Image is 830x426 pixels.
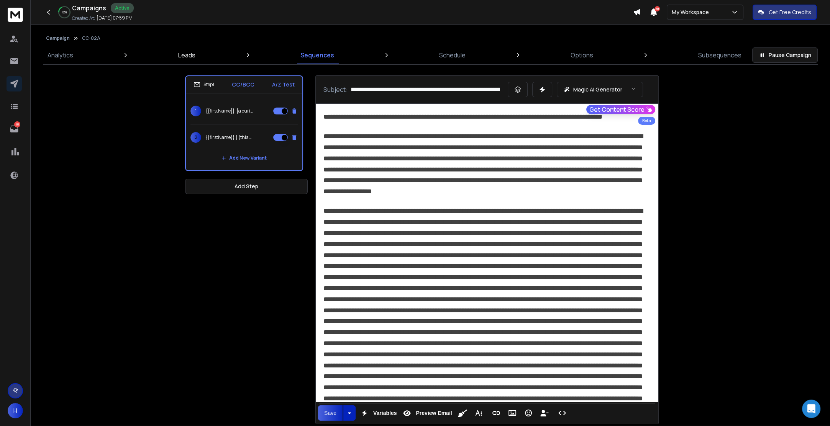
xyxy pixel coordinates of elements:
[272,81,295,88] p: A/Z Test
[215,150,273,166] button: Add New Variant
[489,405,504,421] button: Insert Link (Ctrl+K)
[300,51,334,60] p: Sequences
[190,106,201,116] span: 1
[571,51,593,60] p: Options
[14,121,20,127] p: 40
[46,35,70,41] button: Campaign
[752,47,818,63] button: Pause Campaign
[357,405,399,421] button: Variables
[72,3,106,13] h1: Campaigns
[232,81,254,88] p: CC/BCC
[8,403,23,418] button: H
[414,410,453,416] span: Preview Email
[521,405,536,421] button: Emoticons
[555,405,569,421] button: Code View
[323,85,348,94] p: Subject:
[206,134,255,140] p: {{firstName}},{ {this works really well|something you’ll like|a simple thing that helps|an idea w...
[178,51,195,60] p: Leads
[753,5,817,20] button: Get Free Credits
[698,51,741,60] p: Subsequences
[400,405,453,421] button: Preview Email
[318,405,343,421] button: Save
[455,405,470,421] button: Clean HTML
[557,82,643,97] button: Magic AI Generator
[694,46,746,64] a: Subsequences
[672,8,712,16] p: My Workspace
[194,81,214,88] div: Step 1
[769,8,811,16] p: Get Free Credits
[802,400,820,418] div: Open Intercom Messenger
[43,46,78,64] a: Analytics
[537,405,552,421] button: Insert Unsubscribe Link
[174,46,200,64] a: Leads
[435,46,470,64] a: Schedule
[505,405,520,421] button: Insert Image (Ctrl+P)
[296,46,339,64] a: Sequences
[654,6,660,11] span: 50
[48,51,73,60] p: Analytics
[638,117,655,125] div: Beta
[190,132,201,143] span: 2
[206,108,255,114] p: {{firstName}}, {a curious idea here|something to explore|worth looking at|an idea to think about}...
[185,179,308,194] button: Add Step
[573,86,622,93] p: Magic AI Generator
[185,75,303,171] li: Step1CC/BCCA/Z Test1{{firstName}}, {a curious idea here|something to explore|worth looking at|an ...
[586,105,655,114] button: Get Content Score
[372,410,399,416] span: Variables
[82,35,100,41] p: CC-02A
[566,46,598,64] a: Options
[62,10,67,15] p: 18 %
[439,51,466,60] p: Schedule
[97,15,133,21] p: [DATE] 07:59 PM
[111,3,134,13] div: Active
[7,121,22,137] a: 40
[72,15,95,21] p: Created At:
[471,405,486,421] button: More Text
